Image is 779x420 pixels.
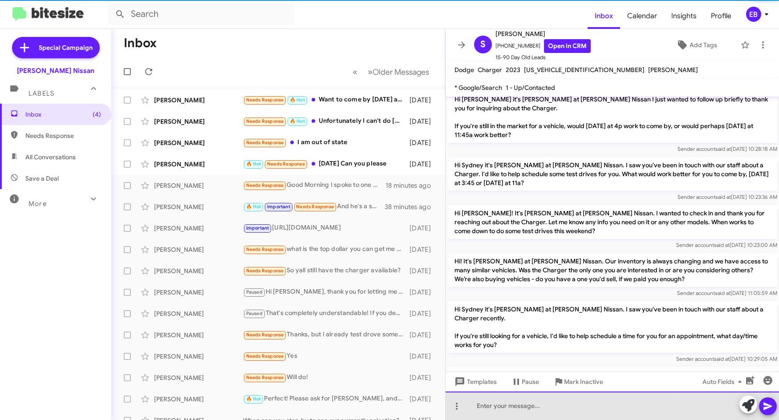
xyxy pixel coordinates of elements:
span: 🔥 Hot [290,97,305,103]
div: I am out of state [243,137,407,148]
a: Profile [704,3,738,29]
div: [DATE] [407,267,438,275]
span: Older Messages [373,67,429,77]
span: Inbox [588,3,620,29]
nav: Page navigation example [348,63,434,81]
div: [DATE] [407,117,438,126]
div: [PERSON_NAME] [154,267,243,275]
div: Hi [PERSON_NAME], thank you for letting me know! I completely understand—feel free to continue wo... [243,287,407,297]
span: Paused [246,289,263,295]
span: Add Tags [690,37,717,53]
div: [DATE] [407,395,438,404]
div: [DATE] [407,373,438,382]
p: Hi Sydney it's [PERSON_NAME] at [PERSON_NAME] Nissan. I saw you've been in touch with our staff a... [447,157,777,191]
span: Labels [28,89,54,97]
div: [PERSON_NAME] Nissan [17,66,94,75]
span: Auto Fields [702,374,745,390]
div: [PERSON_NAME] [154,138,243,147]
span: said at [714,355,730,362]
span: said at [715,145,731,152]
p: Hi [PERSON_NAME]! It's [PERSON_NAME] at [PERSON_NAME] Nissan. I wanted to check in and thank you ... [447,205,777,239]
button: Mark Inactive [546,374,610,390]
div: Yes [243,351,407,361]
a: Calendar [620,3,664,29]
p: Hi! It's [PERSON_NAME] at [PERSON_NAME] Nissan. Our inventory is always changing and we have acce... [447,253,777,287]
span: Dodge [454,66,474,74]
span: [US_VEHICLE_IDENTIFICATION_NUMBER] [524,66,645,74]
span: « [353,66,357,77]
span: Mark Inactive [564,374,603,390]
a: Open in CRM [544,39,591,53]
button: Pause [504,374,546,390]
span: said at [715,194,731,200]
p: Hope you're having a great day [GEOGRAPHIC_DATA]! It's [PERSON_NAME] at [PERSON_NAME] Nissan. Tha... [447,367,777,401]
div: [DATE] [407,352,438,361]
button: Previous [347,63,363,81]
span: Templates [453,374,497,390]
div: Want to come by [DATE] afternoon if the Challenger is still available. [243,95,407,105]
span: Needs Response [246,332,284,338]
div: That's completely understandable! If you decide to explore selling your vehicle or have any quest... [243,308,407,319]
div: Good Morning I spoke to one of your Sales reps and they said that the Nissan I was looking ag has... [243,180,385,190]
div: [DATE] [407,245,438,254]
div: Thanks, but I already test drove some with you guys. I'm not satisfied with the price point right... [243,330,407,340]
div: [PERSON_NAME] [154,181,243,190]
span: Needs Response [246,118,284,124]
p: Hi [PERSON_NAME] it's [PERSON_NAME] at [PERSON_NAME] Nissan I just wanted to follow up briefly to... [447,91,777,143]
div: [PERSON_NAME] [154,245,243,254]
span: said at [715,290,730,296]
span: Needs Response [246,375,284,380]
a: Special Campaign [12,37,100,58]
div: [DATE] [407,309,438,318]
span: * Google/Search [454,84,502,92]
button: EB [738,7,769,22]
span: Needs Response [246,353,284,359]
div: [PERSON_NAME] [154,288,243,297]
span: 🔥 Hot [290,118,305,124]
span: said at [714,242,730,248]
div: 18 minutes ago [385,181,438,190]
a: Insights [664,3,704,29]
span: (4) [93,110,101,119]
div: what is the top dollar you can get me for my trade for this vehicle [243,244,407,254]
button: Add Tags [657,37,736,53]
div: EB [746,7,761,22]
div: [PERSON_NAME] [154,96,243,105]
div: [DATE] Can you please [243,159,407,169]
span: Special Campaign [39,43,93,52]
span: [PHONE_NUMBER] [495,39,591,53]
span: More [28,200,47,208]
div: Unfortunately I can't do [DATE]. Can you do [DATE] in the afternoon? [243,116,407,126]
span: 🔥 Hot [246,396,261,402]
div: [PERSON_NAME] [154,309,243,318]
div: [PERSON_NAME] [154,160,243,169]
span: Needs Response [246,97,284,103]
span: 1 - Up/Contacted [506,84,555,92]
span: Paused [246,311,263,316]
div: [DATE] [407,331,438,339]
h1: Inbox [124,36,157,50]
span: 15-90 Day Old Leads [495,53,591,62]
span: Important [267,204,290,210]
div: [PERSON_NAME] [154,117,243,126]
span: Sender account [DATE] 10:28:18 AM [678,145,777,152]
button: Auto Fields [695,374,752,390]
div: So yall still have the charger available? [243,266,407,276]
span: 🔥 Hot [246,204,261,210]
div: [PERSON_NAME] [154,373,243,382]
span: 🔥 Hot [246,161,261,167]
span: [PERSON_NAME] [495,28,591,39]
div: [PERSON_NAME] [154,224,243,233]
span: Needs Response [246,140,284,145]
div: [PERSON_NAME] [154,331,243,339]
span: Sender account [DATE] 10:23:00 AM [676,242,777,248]
div: [DATE] [407,138,438,147]
span: Needs Response [246,246,284,252]
span: 2023 [506,66,520,74]
span: Charger [478,66,502,74]
span: S [480,37,486,52]
span: Needs Response [296,204,334,210]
